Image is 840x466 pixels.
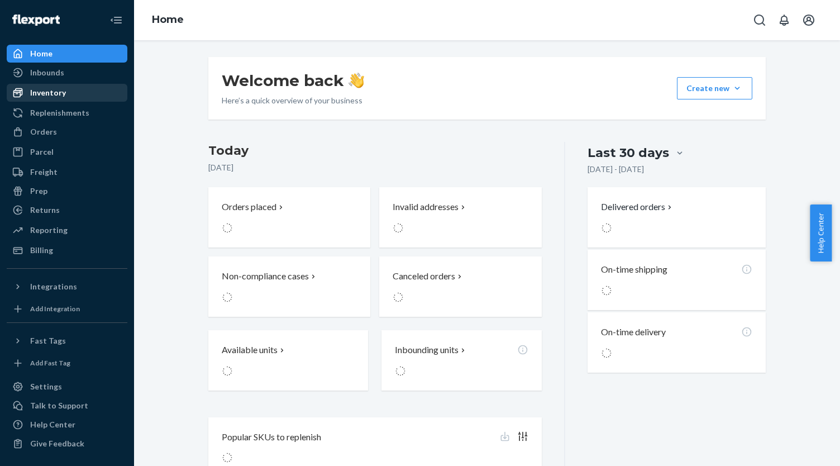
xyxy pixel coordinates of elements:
div: Parcel [30,146,54,158]
button: Open Search Box [748,9,771,31]
a: Freight [7,163,127,181]
div: Help Center [30,419,75,430]
img: hand-wave emoji [349,73,364,88]
a: Billing [7,241,127,259]
div: Fast Tags [30,335,66,346]
div: Inbounds [30,67,64,78]
a: Talk to Support [7,397,127,415]
a: Add Fast Tag [7,354,127,372]
div: Replenishments [30,107,89,118]
ol: breadcrumbs [143,4,193,36]
p: Inbounding units [395,344,459,356]
div: Home [30,48,52,59]
button: Open account menu [798,9,820,31]
a: Settings [7,378,127,396]
div: Give Feedback [30,438,84,449]
button: Fast Tags [7,332,127,350]
a: Orders [7,123,127,141]
button: Inbounding units [381,330,541,391]
p: Canceled orders [393,270,455,283]
button: Available units [208,330,368,391]
button: Canceled orders [379,256,541,317]
a: Add Integration [7,300,127,318]
a: Replenishments [7,104,127,122]
h3: Today [208,142,542,160]
a: Home [7,45,127,63]
div: Add Integration [30,304,80,313]
a: Home [152,13,184,26]
div: Settings [30,381,62,392]
h1: Welcome back [222,70,364,91]
div: Prep [30,186,47,197]
button: Delivered orders [601,201,674,213]
button: Close Navigation [105,9,127,31]
div: Inventory [30,87,66,98]
button: Give Feedback [7,435,127,453]
a: Returns [7,201,127,219]
a: Help Center [7,416,127,434]
button: Invalid addresses [379,187,541,248]
div: Talk to Support [30,400,88,411]
p: Non-compliance cases [222,270,309,283]
button: Integrations [7,278,127,296]
p: Orders placed [222,201,276,213]
a: Reporting [7,221,127,239]
button: Orders placed [208,187,370,248]
div: Last 30 days [588,144,669,161]
p: On-time delivery [601,326,666,339]
button: Create new [677,77,752,99]
p: Here’s a quick overview of your business [222,95,364,106]
div: Freight [30,167,58,178]
div: Add Fast Tag [30,358,70,368]
p: Available units [222,344,278,356]
div: Billing [30,245,53,256]
p: On-time shipping [601,263,667,276]
p: [DATE] [208,162,542,173]
img: Flexport logo [12,15,60,26]
p: [DATE] - [DATE] [588,164,644,175]
a: Inbounds [7,64,127,82]
button: Help Center [810,205,832,261]
a: Prep [7,182,127,200]
button: Open notifications [773,9,795,31]
button: Non-compliance cases [208,256,370,317]
p: Popular SKUs to replenish [222,431,321,444]
a: Inventory [7,84,127,102]
div: Reporting [30,225,68,236]
div: Returns [30,205,60,216]
a: Parcel [7,143,127,161]
div: Orders [30,126,57,137]
div: Integrations [30,281,77,292]
p: Invalid addresses [393,201,459,213]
